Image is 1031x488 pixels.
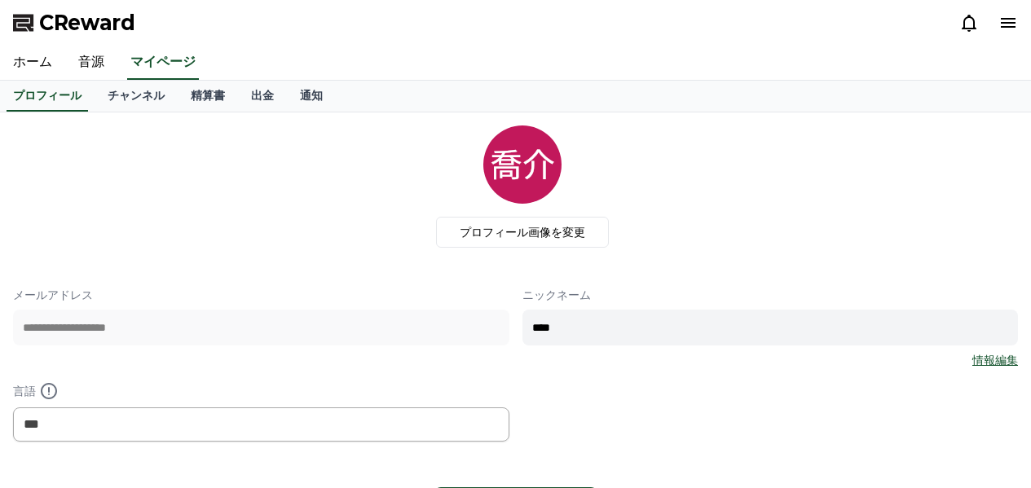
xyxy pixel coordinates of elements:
[39,10,135,36] span: CReward
[287,81,336,112] a: 通知
[65,46,117,80] a: 音源
[483,125,562,204] img: profile_image
[127,46,199,80] a: マイページ
[436,217,609,248] label: プロフィール画像を変更
[178,81,238,112] a: 精算書
[13,381,509,401] p: 言語
[522,287,1019,303] p: ニックネーム
[13,10,135,36] a: CReward
[7,81,88,112] a: プロフィール
[972,352,1018,368] a: 情報編集
[95,81,178,112] a: チャンネル
[13,287,509,303] p: メールアドレス
[238,81,287,112] a: 出金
